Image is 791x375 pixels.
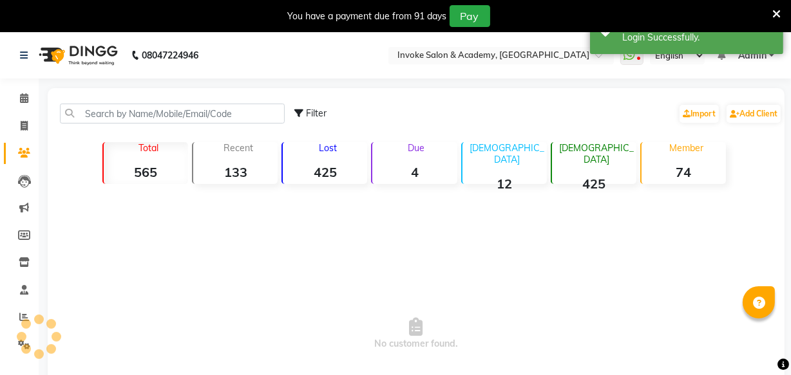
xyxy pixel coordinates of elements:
[642,164,726,180] strong: 74
[450,5,490,27] button: Pay
[288,10,447,23] div: You have a payment due from 91 days
[193,164,278,180] strong: 133
[375,142,457,154] p: Due
[622,31,774,44] div: Login Successfully.
[33,37,121,73] img: logo
[288,142,367,154] p: Lost
[462,176,547,192] strong: 12
[60,104,285,123] input: Search by Name/Mobile/Email/Code
[680,105,719,123] a: Import
[142,37,198,73] b: 08047224946
[468,142,547,165] p: [DEMOGRAPHIC_DATA]
[283,164,367,180] strong: 425
[647,142,726,154] p: Member
[738,49,767,62] span: Admin
[557,142,636,165] p: [DEMOGRAPHIC_DATA]
[727,105,781,123] a: Add Client
[198,142,278,154] p: Recent
[109,142,188,154] p: Total
[306,107,327,119] span: Filter
[552,176,636,192] strong: 425
[372,164,457,180] strong: 4
[104,164,188,180] strong: 565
